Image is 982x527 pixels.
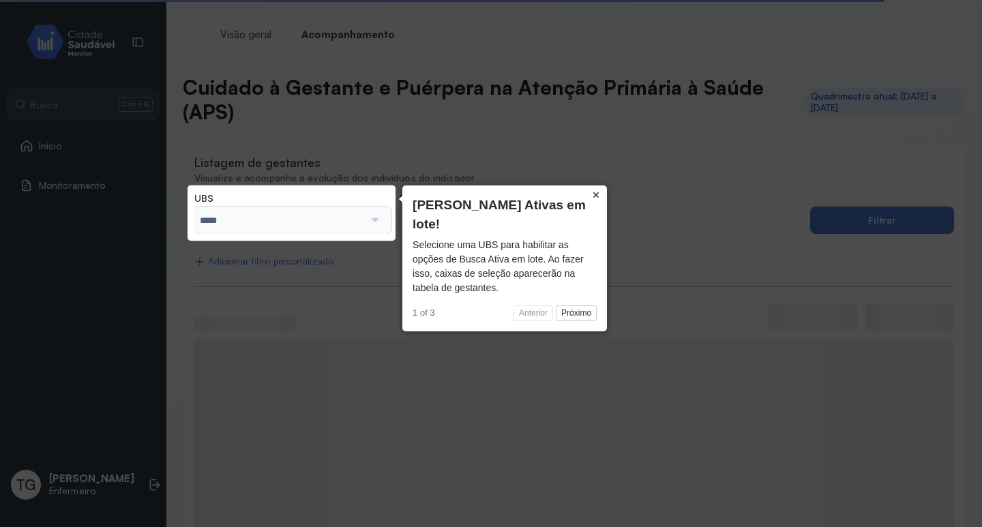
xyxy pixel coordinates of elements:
button: Próximo [556,305,597,322]
div: Selecione uma UBS para habilitar as opções de Busca Ativa em lote. Ao fazer isso, caixas de seleç... [413,238,597,295]
span: 1 of 3 [413,307,435,318]
span: UBS [194,192,213,205]
button: Close [585,185,607,205]
header: [PERSON_NAME] Ativas em lote! [413,196,597,235]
